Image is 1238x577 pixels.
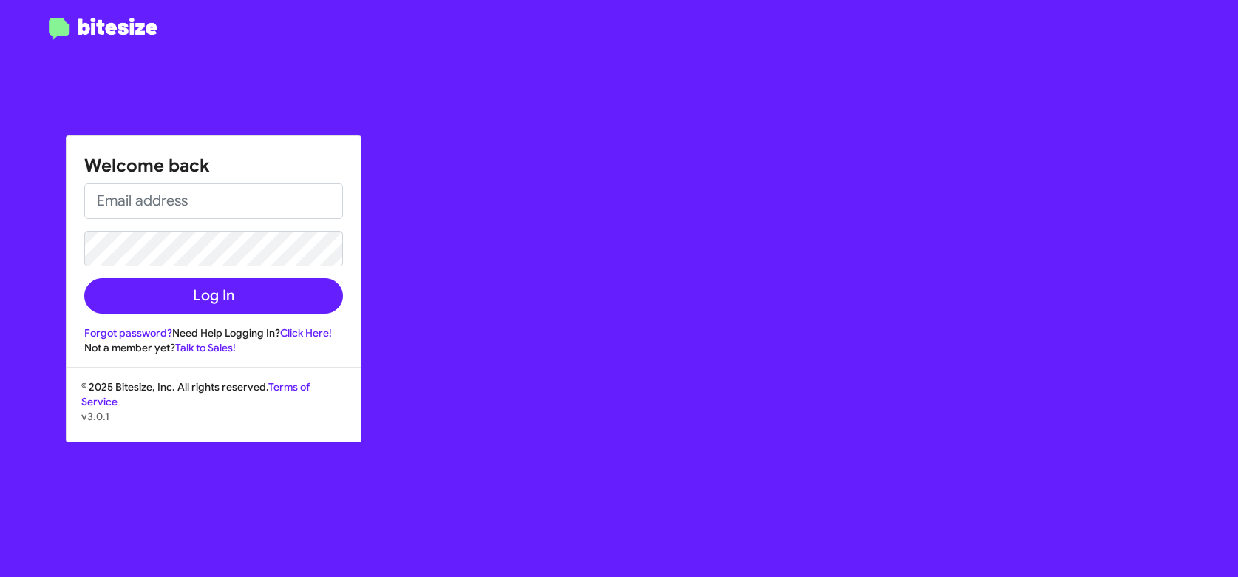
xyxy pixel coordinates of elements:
h1: Welcome back [84,154,343,178]
a: Click Here! [280,326,332,340]
p: v3.0.1 [81,409,346,424]
a: Terms of Service [81,380,310,408]
input: Email address [84,183,343,219]
div: Need Help Logging In? [84,325,343,340]
div: © 2025 Bitesize, Inc. All rights reserved. [67,379,361,442]
a: Talk to Sales! [175,341,236,354]
button: Log In [84,278,343,314]
div: Not a member yet? [84,340,343,355]
a: Forgot password? [84,326,172,340]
